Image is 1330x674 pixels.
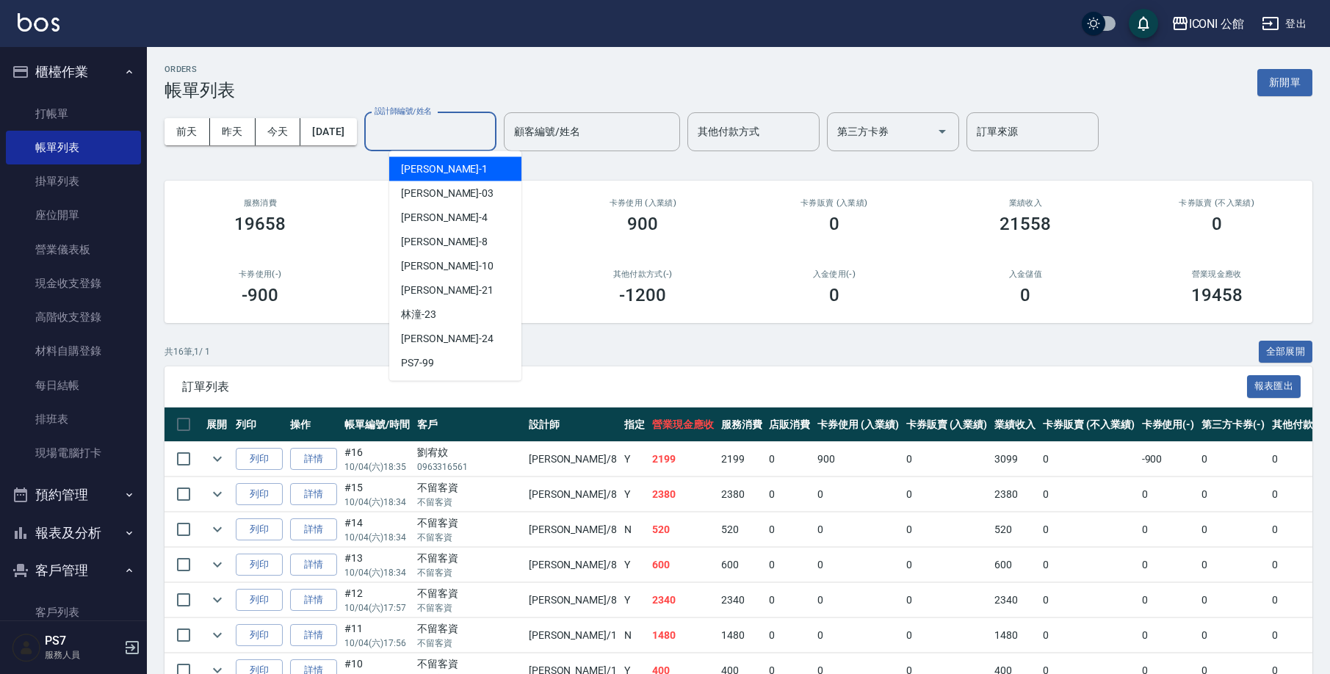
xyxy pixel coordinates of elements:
td: 1480 [718,618,766,653]
td: Y [621,477,648,512]
th: 展開 [203,407,232,442]
td: 1480 [648,618,718,653]
td: Y [621,548,648,582]
p: 0963316561 [417,460,521,474]
td: 0 [1198,512,1268,547]
p: 不留客資 [417,601,521,615]
td: 0 [1138,512,1199,547]
p: 10/04 (六) 18:34 [344,531,410,544]
p: 共 16 筆, 1 / 1 [165,345,210,358]
a: 新開單 [1257,75,1312,89]
th: 店販消費 [765,407,814,442]
td: 0 [1138,618,1199,653]
p: 不留客資 [417,496,521,509]
td: 2199 [718,442,766,476]
button: 報表及分析 [6,514,141,552]
td: 0 [814,618,903,653]
a: 掛單列表 [6,164,141,198]
td: 0 [1039,512,1138,547]
td: #12 [341,583,413,617]
button: 列印 [236,624,283,647]
h2: 卡券使用 (入業績) [565,198,721,208]
th: 操作 [286,407,341,442]
td: 0 [765,512,814,547]
button: expand row [206,483,228,505]
th: 帳單編號/時間 [341,407,413,442]
th: 卡券使用 (入業績) [814,407,903,442]
button: expand row [206,448,228,470]
button: 昨天 [210,118,256,145]
h5: PS7 [45,634,120,648]
button: 列印 [236,589,283,612]
td: 2340 [718,583,766,617]
div: 不留客資 [417,656,521,672]
h2: 第三方卡券(-) [374,269,530,279]
td: Y [621,442,648,476]
td: 520 [991,512,1039,547]
td: 600 [648,548,718,582]
td: #15 [341,477,413,512]
td: 0 [903,477,991,512]
td: 0 [1198,548,1268,582]
div: 不留客資 [417,480,521,496]
p: 10/04 (六) 18:35 [344,460,410,474]
td: 0 [1039,442,1138,476]
span: [PERSON_NAME] -10 [401,258,494,274]
p: 不留客資 [417,637,521,650]
th: 列印 [232,407,286,442]
a: 座位開單 [6,198,141,232]
button: 新開單 [1257,69,1312,96]
td: 0 [903,512,991,547]
td: #11 [341,618,413,653]
span: 林潼 -23 [401,307,436,322]
button: 預約管理 [6,476,141,514]
td: 0 [765,618,814,653]
td: 0 [1198,442,1268,476]
td: 2340 [991,583,1039,617]
th: 營業現金應收 [648,407,718,442]
div: 不留客資 [417,586,521,601]
span: [PERSON_NAME] -1 [401,162,488,177]
td: 0 [1138,583,1199,617]
a: 詳情 [290,624,337,647]
a: 詳情 [290,483,337,506]
td: 0 [903,583,991,617]
td: -900 [1138,442,1199,476]
h3: 900 [627,214,658,234]
span: [PERSON_NAME] -4 [401,210,488,225]
span: [PERSON_NAME] -21 [401,283,494,298]
th: 卡券使用(-) [1138,407,1199,442]
td: [PERSON_NAME] /8 [525,548,621,582]
td: 900 [814,442,903,476]
td: 0 [1039,618,1138,653]
a: 詳情 [290,589,337,612]
button: 列印 [236,554,283,576]
td: 0 [1198,477,1268,512]
h2: ORDERS [165,65,235,74]
td: 0 [1138,477,1199,512]
th: 卡券販賣 (入業績) [903,407,991,442]
td: 600 [718,548,766,582]
button: 列印 [236,518,283,541]
a: 排班表 [6,402,141,436]
td: 2380 [718,477,766,512]
a: 材料自購登錄 [6,334,141,368]
td: #13 [341,548,413,582]
td: 0 [814,583,903,617]
div: 劉宥妏 [417,445,521,460]
th: 卡券販賣 (不入業績) [1039,407,1138,442]
button: 今天 [256,118,301,145]
button: 櫃檯作業 [6,53,141,91]
p: 10/04 (六) 17:56 [344,637,410,650]
td: 2380 [991,477,1039,512]
button: 列印 [236,448,283,471]
p: 10/04 (六) 18:34 [344,496,410,509]
button: expand row [206,624,228,646]
button: expand row [206,554,228,576]
th: 指定 [621,407,648,442]
td: 0 [1039,477,1138,512]
td: 600 [991,548,1039,582]
td: 0 [1039,548,1138,582]
td: #16 [341,442,413,476]
p: 不留客資 [417,566,521,579]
